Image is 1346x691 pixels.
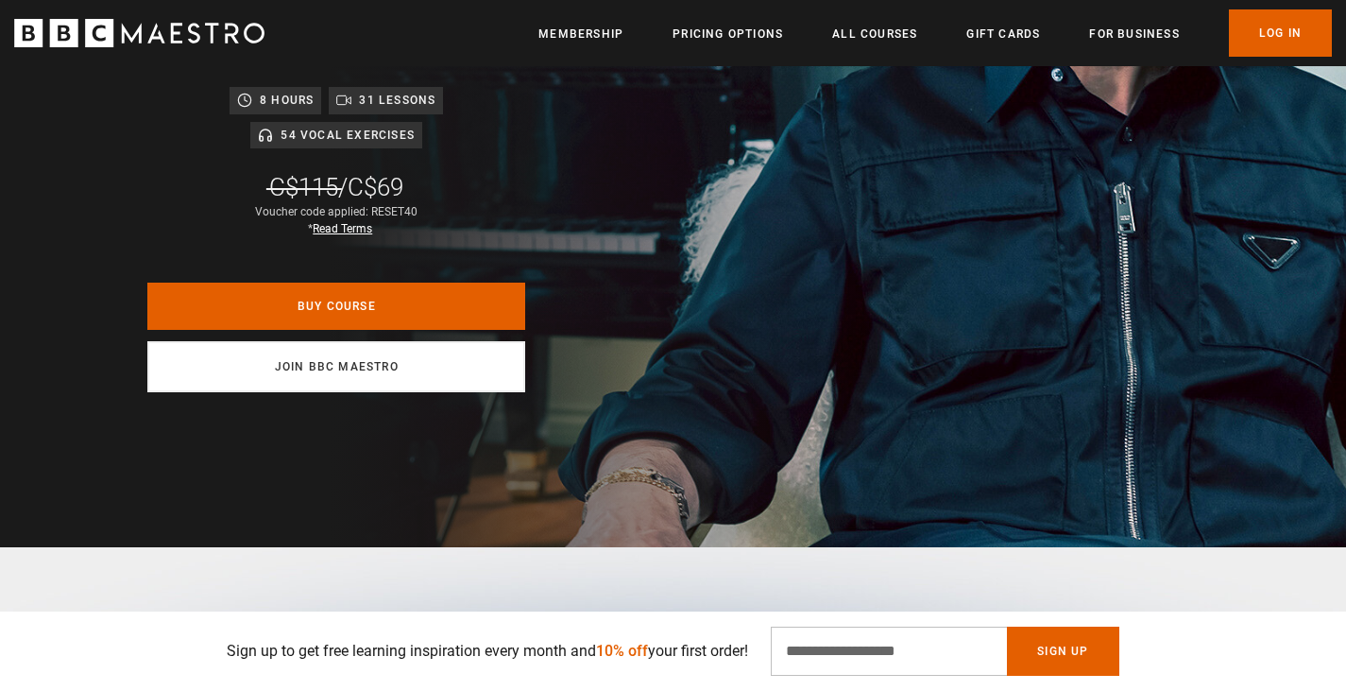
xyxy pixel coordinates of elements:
a: For business [1089,25,1179,43]
a: All Courses [832,25,917,43]
span: C$115 [269,173,338,201]
a: Log In [1229,9,1332,57]
div: / [269,171,403,203]
a: Membership [538,25,623,43]
p: 8 hours [260,91,314,110]
a: Read Terms [313,222,372,235]
a: Join BBC Maestro [147,341,525,392]
p: 54 Vocal Exercises [281,126,415,145]
span: C$69 [348,173,403,201]
a: Pricing Options [673,25,783,43]
a: Gift Cards [966,25,1040,43]
div: Voucher code applied: RESET40 [255,203,417,237]
svg: BBC Maestro [14,19,264,47]
button: Sign Up [1007,627,1118,676]
p: 31 lessons [359,91,435,110]
a: Buy Course [147,283,525,330]
span: 10% off [596,642,648,660]
p: Sign up to get free learning inspiration every month and your first order! [227,640,748,663]
nav: Primary [538,9,1332,57]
